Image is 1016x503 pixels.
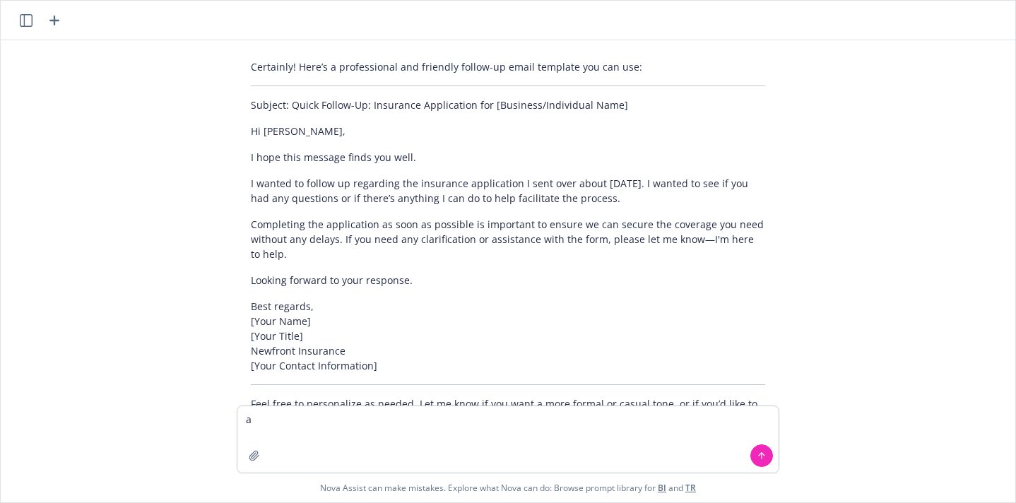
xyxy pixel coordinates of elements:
p: Looking forward to your response. [251,273,765,288]
p: Feel free to personalize as needed. Let me know if you want a more formal or casual tone, or if y... [251,396,765,426]
a: BI [658,482,666,494]
p: I wanted to follow up regarding the insurance application I sent over about [DATE]. I wanted to s... [251,176,765,206]
p: Subject: Quick Follow-Up: Insurance Application for [Business/Individual Name] [251,97,765,112]
p: Hi [PERSON_NAME], [251,124,765,138]
span: Nova Assist can make mistakes. Explore what Nova can do: Browse prompt library for and [6,473,1010,502]
p: Certainly! Here’s a professional and friendly follow-up email template you can use: [251,59,765,74]
textarea: a [237,406,779,473]
a: TR [685,482,696,494]
p: I hope this message finds you well. [251,150,765,165]
p: Completing the application as soon as possible is important to ensure we can secure the coverage ... [251,217,765,261]
p: Best regards, [Your Name] [Your Title] Newfront Insurance [Your Contact Information] [251,299,765,373]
